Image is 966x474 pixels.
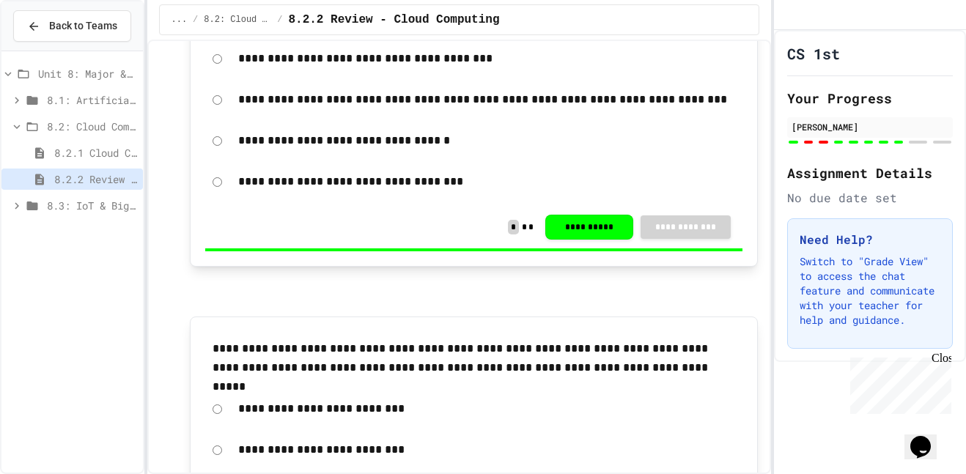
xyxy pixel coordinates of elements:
button: Back to Teams [13,10,131,42]
h2: Your Progress [787,88,953,108]
span: 8.2: Cloud Computing [47,119,137,134]
div: Chat with us now!Close [6,6,101,93]
span: Unit 8: Major & Emerging Technologies [38,66,137,81]
span: 8.1: Artificial Intelligence Basics [47,92,137,108]
iframe: chat widget [904,415,951,459]
div: No due date set [787,189,953,207]
h1: CS 1st [787,43,840,64]
h2: Assignment Details [787,163,953,183]
span: 8.2.2 Review - Cloud Computing [288,11,499,29]
span: Back to Teams [49,18,117,34]
span: 8.2.2 Review - Cloud Computing [54,171,137,187]
span: 8.2: Cloud Computing [204,14,271,26]
h3: Need Help? [800,231,940,248]
span: ... [172,14,188,26]
span: 8.2.1 Cloud Computing: Transforming the Digital World [54,145,137,160]
span: / [277,14,282,26]
iframe: chat widget [844,352,951,414]
span: / [193,14,198,26]
p: Switch to "Grade View" to access the chat feature and communicate with your teacher for help and ... [800,254,940,327]
span: 8.3: IoT & Big Data [47,198,137,213]
div: [PERSON_NAME] [792,120,948,133]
